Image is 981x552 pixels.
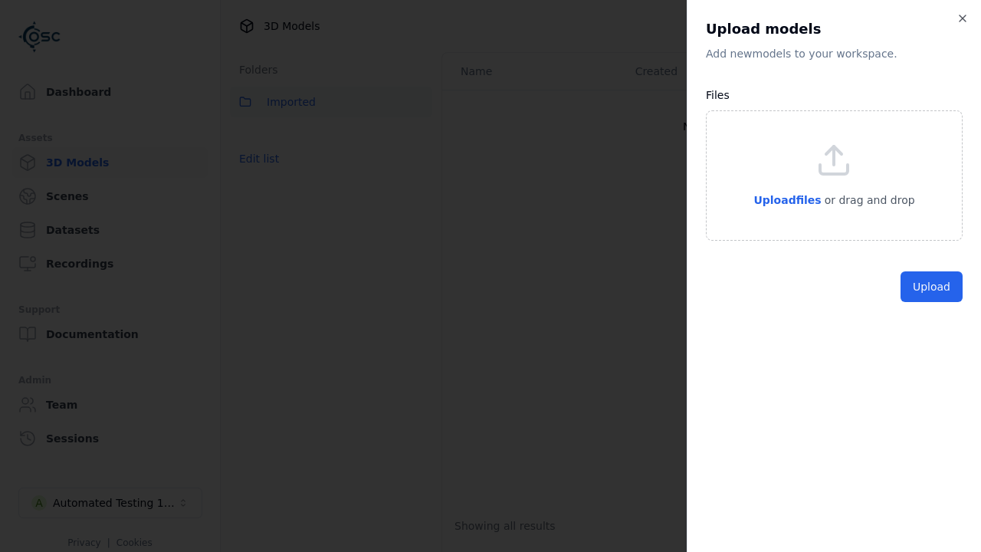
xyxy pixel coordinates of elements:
[706,18,963,40] h2: Upload models
[753,194,821,206] span: Upload files
[706,89,730,101] label: Files
[706,46,963,61] p: Add new model s to your workspace.
[822,191,915,209] p: or drag and drop
[901,271,963,302] button: Upload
